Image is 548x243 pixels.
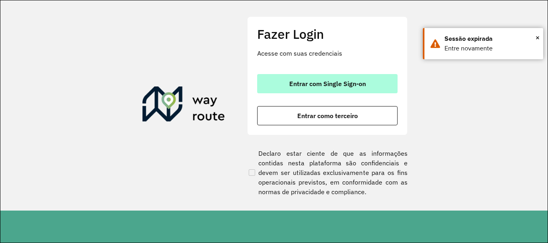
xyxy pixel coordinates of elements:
span: Entrar com Single Sign-on [289,80,366,87]
span: × [536,32,540,44]
button: button [257,106,398,125]
img: Roteirizador AmbevTech [142,86,225,125]
span: Entrar como terceiro [297,112,358,119]
button: Close [536,32,540,44]
button: button [257,74,398,93]
div: Sessão expirada [444,34,537,44]
div: Entre novamente [444,44,537,53]
label: Declaro estar ciente de que as informações contidas nesta plataforma são confidenciais e devem se... [247,149,408,197]
p: Acesse com suas credenciais [257,48,398,58]
h2: Fazer Login [257,26,398,42]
